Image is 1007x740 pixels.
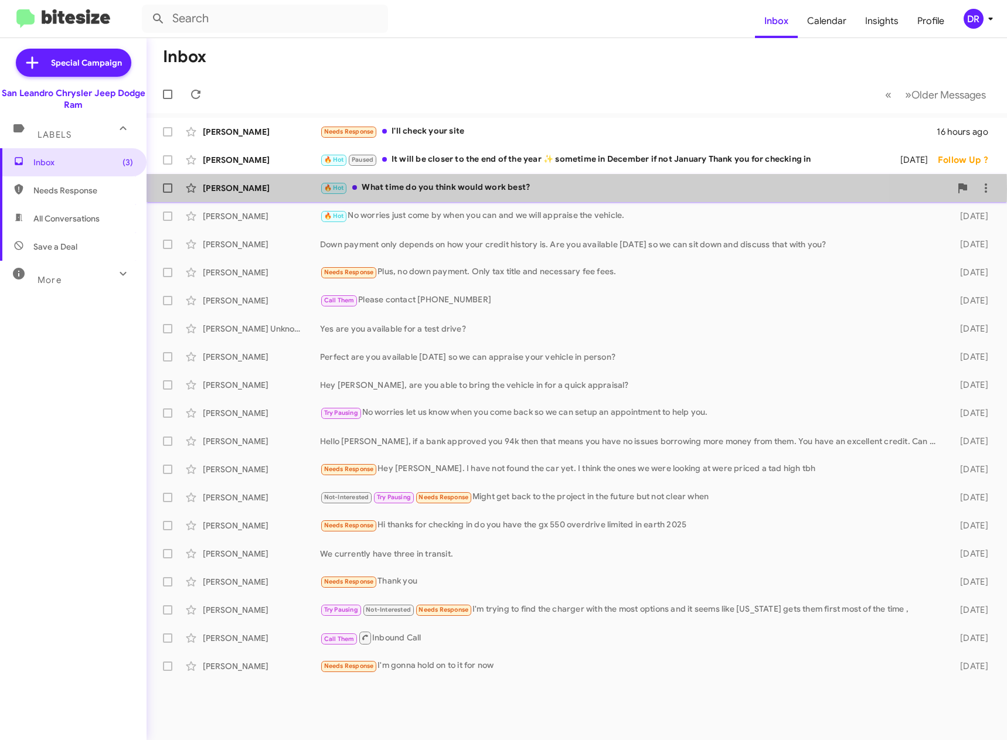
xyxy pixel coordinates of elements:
div: [PERSON_NAME] Unknown [203,323,320,335]
div: 16 hours ago [937,126,998,138]
div: No worries let us know when you come back so we can setup an appointment to help you. [320,406,943,420]
span: Try Pausing [377,493,411,501]
div: No worries just come by when you can and we will appraise the vehicle. [320,209,943,223]
div: [PERSON_NAME] [203,351,320,363]
span: Needs Response [324,662,374,670]
span: Needs Response [33,185,133,196]
a: Insights [856,4,908,38]
button: DR [954,9,994,29]
span: (3) [123,156,133,168]
span: Needs Response [324,128,374,135]
div: Yes are you available for a test drive? [320,323,943,335]
div: [DATE] [943,576,998,588]
div: [PERSON_NAME] [203,182,320,194]
span: Needs Response [324,268,374,276]
div: It will be closer to the end of the year ✨️ sometime in December if not January Thank you for che... [320,153,887,166]
span: 🔥 Hot [324,184,344,192]
div: [PERSON_NAME] [203,126,320,138]
span: « [885,87,892,102]
div: [PERSON_NAME] [203,660,320,672]
span: Try Pausing [324,409,358,417]
a: Special Campaign [16,49,131,77]
div: I'm trying to find the charger with the most options and it seems like [US_STATE] gets them first... [320,603,943,616]
span: All Conversations [33,213,100,224]
div: [PERSON_NAME] [203,295,320,306]
div: Please contact [PHONE_NUMBER] [320,294,943,307]
div: Inbound Call [320,630,943,645]
div: Follow Up ? [938,154,998,166]
span: 🔥 Hot [324,156,344,163]
div: What time do you think would work best? [320,181,951,195]
div: [PERSON_NAME] [203,604,320,616]
div: Down payment only depends on how your credit history is. Are you available [DATE] so we can sit d... [320,238,943,250]
span: 🔥 Hot [324,212,344,220]
div: [DATE] [943,379,998,391]
div: [DATE] [943,238,998,250]
div: Might get back to the project in the future but not clear when [320,490,943,504]
button: Next [898,83,993,107]
div: Hey [PERSON_NAME], are you able to bring the vehicle in for a quick appraisal? [320,379,943,391]
div: [DATE] [943,323,998,335]
div: [DATE] [887,154,938,166]
div: [PERSON_NAME] [203,407,320,419]
span: Needs Response [324,578,374,585]
span: More [38,275,62,285]
div: [PERSON_NAME] [203,632,320,644]
div: [PERSON_NAME] [203,210,320,222]
a: Calendar [798,4,856,38]
div: [PERSON_NAME] [203,492,320,503]
span: Older Messages [911,88,986,101]
div: Thank you [320,575,943,588]
div: [PERSON_NAME] [203,435,320,447]
div: [PERSON_NAME] [203,463,320,475]
div: [DATE] [943,407,998,419]
div: [DATE] [943,660,998,672]
div: [PERSON_NAME] [203,379,320,391]
span: Special Campaign [51,57,122,69]
div: Hello [PERSON_NAME], if a bank approved you 94k then that means you have no issues borrowing more... [320,435,943,447]
span: Needs Response [419,606,468,613]
div: [PERSON_NAME] [203,576,320,588]
div: [DATE] [943,632,998,644]
span: Needs Response [324,465,374,473]
h1: Inbox [163,47,206,66]
span: Call Them [324,635,355,643]
div: [DATE] [943,210,998,222]
div: DR [964,9,984,29]
div: [PERSON_NAME] [203,238,320,250]
div: I'll check your site [320,125,937,138]
div: [DATE] [943,295,998,306]
span: » [905,87,911,102]
div: [DATE] [943,351,998,363]
span: Needs Response [419,493,468,501]
span: Inbox [33,156,133,168]
div: [PERSON_NAME] [203,154,320,166]
div: [DATE] [943,520,998,531]
div: I'm gonna hold on to it for now [320,659,943,673]
div: [DATE] [943,267,998,278]
div: We currently have three in transit. [320,548,943,560]
div: [DATE] [943,463,998,475]
div: Perfect are you available [DATE] so we can appraise your vehicle in person? [320,351,943,363]
span: Paused [352,156,373,163]
nav: Page navigation example [879,83,993,107]
span: Try Pausing [324,606,358,613]
div: [DATE] [943,492,998,503]
div: [PERSON_NAME] [203,548,320,560]
a: Profile [908,4,954,38]
div: Hi thanks for checking in do you have the gx 550 overdrive limited in earth 2025 [320,519,943,532]
div: Plus, no down payment. Only tax title and necessary fee fees. [320,265,943,279]
div: [PERSON_NAME] [203,267,320,278]
div: Hey [PERSON_NAME]. I have not found the car yet. I think the ones we were looking at were priced ... [320,462,943,476]
span: Call Them [324,296,355,304]
div: [DATE] [943,435,998,447]
span: Save a Deal [33,241,77,253]
a: Inbox [755,4,798,38]
span: Not-Interested [366,606,411,613]
span: Labels [38,129,72,140]
div: [DATE] [943,548,998,560]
